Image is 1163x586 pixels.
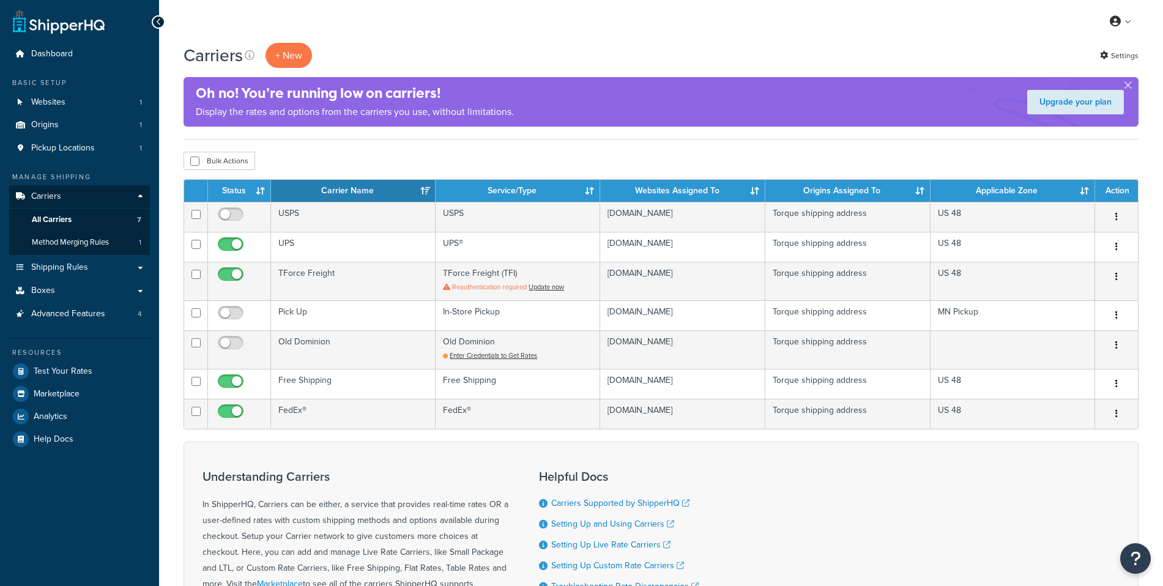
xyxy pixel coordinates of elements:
a: Test Your Rates [9,360,150,382]
td: US 48 [931,369,1095,399]
td: [DOMAIN_NAME] [600,300,765,330]
li: Boxes [9,280,150,302]
p: Display the rates and options from the carriers you use, without limitations. [196,103,514,121]
td: Torque shipping address [765,369,931,399]
a: Carriers Supported by ShipperHQ [551,497,689,510]
a: Upgrade your plan [1027,90,1124,114]
td: FedEx® [436,399,600,429]
a: Shipping Rules [9,256,150,279]
td: MN Pickup [931,300,1095,330]
td: In-Store Pickup [436,300,600,330]
li: Carriers [9,185,150,255]
td: Torque shipping address [765,399,931,429]
td: Pick Up [271,300,436,330]
span: Marketplace [34,389,80,399]
td: TForce Freight [271,262,436,300]
span: 1 [139,120,142,130]
a: Update now [529,282,564,292]
td: [DOMAIN_NAME] [600,330,765,369]
td: Free Shipping [271,369,436,399]
span: 1 [139,97,142,108]
span: Carriers [31,191,61,202]
span: Dashboard [31,49,73,59]
span: Advanced Features [31,309,105,319]
div: Resources [9,347,150,358]
h3: Helpful Docs [539,470,699,483]
h1: Carriers [184,43,243,67]
a: Analytics [9,406,150,428]
span: Origins [31,120,59,130]
th: Origins Assigned To: activate to sort column ascending [765,180,931,202]
a: Websites 1 [9,91,150,114]
h3: Understanding Carriers [203,470,508,483]
a: Setting Up Custom Rate Carriers [551,559,684,572]
a: Settings [1100,47,1139,64]
a: ShipperHQ Home [13,9,105,34]
a: All Carriers 7 [9,209,150,231]
span: 1 [139,143,142,154]
td: US 48 [931,232,1095,262]
span: Method Merging Rules [32,237,109,248]
span: Websites [31,97,65,108]
td: Old Dominion [271,330,436,369]
th: Status: activate to sort column ascending [208,180,271,202]
td: Torque shipping address [765,300,931,330]
td: Free Shipping [436,369,600,399]
td: Torque shipping address [765,232,931,262]
li: Origins [9,114,150,136]
li: Pickup Locations [9,137,150,160]
li: Advanced Features [9,303,150,325]
span: Analytics [34,412,67,422]
th: Action [1095,180,1138,202]
td: USPS [271,202,436,232]
span: Test Your Rates [34,366,92,377]
span: 7 [137,215,141,225]
a: Method Merging Rules 1 [9,231,150,254]
span: Help Docs [34,434,73,445]
a: Advanced Features 4 [9,303,150,325]
td: FedEx® [271,399,436,429]
li: Method Merging Rules [9,231,150,254]
td: [DOMAIN_NAME] [600,232,765,262]
div: Manage Shipping [9,172,150,182]
td: [DOMAIN_NAME] [600,262,765,300]
td: USPS [436,202,600,232]
span: Boxes [31,286,55,296]
a: Enter Credentials to Get Rates [443,350,537,360]
a: Help Docs [9,428,150,450]
td: [DOMAIN_NAME] [600,369,765,399]
td: UPS [271,232,436,262]
td: Torque shipping address [765,262,931,300]
td: US 48 [931,202,1095,232]
span: Enter Credentials to Get Rates [450,350,537,360]
a: Setting Up Live Rate Carriers [551,538,671,551]
a: Marketplace [9,383,150,405]
span: Pickup Locations [31,143,95,154]
li: Websites [9,91,150,114]
td: US 48 [931,262,1095,300]
button: Bulk Actions [184,152,255,170]
th: Service/Type: activate to sort column ascending [436,180,600,202]
a: Origins 1 [9,114,150,136]
span: All Carriers [32,215,72,225]
span: Reauthentication required [452,282,527,292]
a: Setting Up and Using Carriers [551,517,674,530]
td: Torque shipping address [765,202,931,232]
h4: Oh no! You’re running low on carriers! [196,83,514,103]
span: 4 [138,309,142,319]
td: [DOMAIN_NAME] [600,202,765,232]
th: Applicable Zone: activate to sort column ascending [931,180,1095,202]
td: TForce Freight (TFI) [436,262,600,300]
a: Pickup Locations 1 [9,137,150,160]
td: Torque shipping address [765,330,931,369]
a: Dashboard [9,43,150,65]
button: Open Resource Center [1120,543,1151,574]
li: All Carriers [9,209,150,231]
a: Carriers [9,185,150,208]
th: Carrier Name: activate to sort column ascending [271,180,436,202]
td: US 48 [931,399,1095,429]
